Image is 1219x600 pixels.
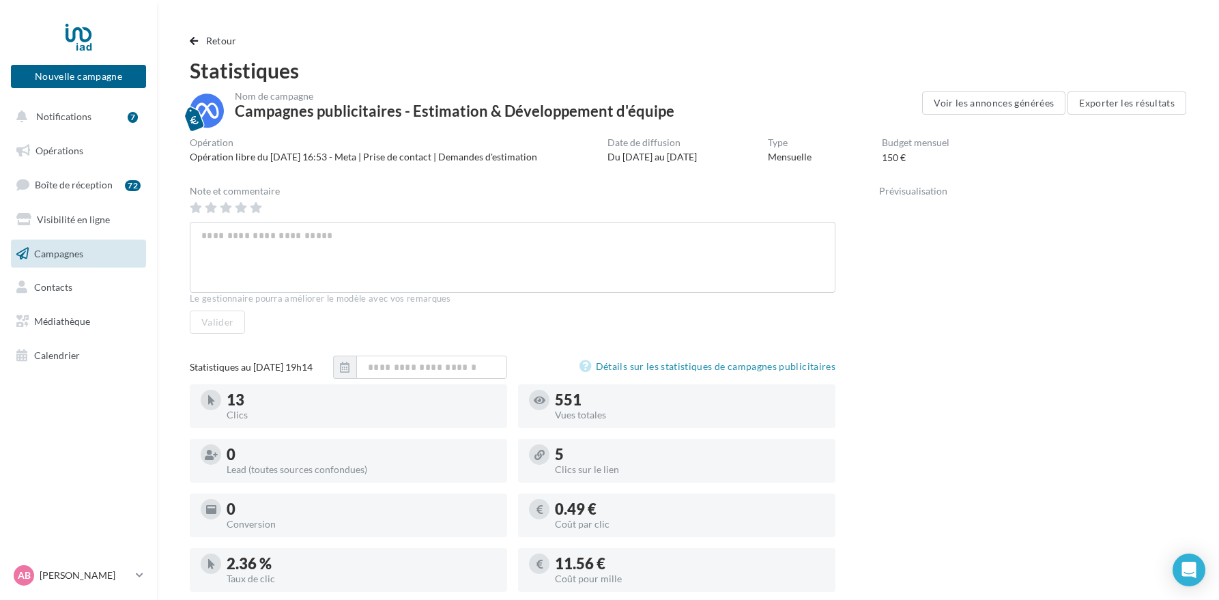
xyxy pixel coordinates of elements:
[34,349,80,361] span: Calendrier
[227,465,496,474] div: Lead (toutes sources confondues)
[8,307,149,336] a: Médiathèque
[235,91,674,101] div: Nom de campagne
[227,410,496,420] div: Clics
[11,65,146,88] button: Nouvelle campagne
[879,186,1186,196] div: Prévisualisation
[190,33,242,49] button: Retour
[235,104,674,119] div: Campagnes publicitaires - Estimation & Développement d'équipe
[190,186,835,196] div: Note et commentaire
[34,247,83,259] span: Campagnes
[8,240,149,268] a: Campagnes
[768,138,812,147] div: Type
[37,214,110,225] span: Visibilité en ligne
[555,465,824,474] div: Clics sur le lien
[227,447,496,462] div: 0
[40,569,130,582] p: [PERSON_NAME]
[190,138,537,147] div: Opération
[768,150,812,164] div: Mensuelle
[34,315,90,327] span: Médiathèque
[882,151,906,165] div: 150 €
[922,91,1065,115] button: Voir les annonces générées
[11,562,146,588] a: AB [PERSON_NAME]
[190,150,537,164] div: Opération libre du [DATE] 16:53 - Meta | Prise de contact | Demandes d'estimation
[34,281,72,293] span: Contacts
[8,170,149,199] a: Boîte de réception72
[125,180,141,191] div: 72
[227,574,496,584] div: Taux de clic
[206,35,237,46] span: Retour
[227,392,496,408] div: 13
[227,502,496,517] div: 0
[1067,91,1186,115] button: Exporter les résultats
[8,341,149,370] a: Calendrier
[555,574,824,584] div: Coût pour mille
[18,569,31,582] span: AB
[579,358,835,375] a: Détails sur les statistiques de campagnes publicitaires
[190,60,1186,81] div: Statistiques
[128,112,138,123] div: 7
[190,293,835,305] div: Le gestionnaire pourra améliorer le modèle avec vos remarques
[555,447,824,462] div: 5
[35,145,83,156] span: Opérations
[555,502,824,517] div: 0.49 €
[8,102,143,131] button: Notifications 7
[555,410,824,420] div: Vues totales
[8,205,149,234] a: Visibilité en ligne
[36,111,91,122] span: Notifications
[8,273,149,302] a: Contacts
[607,138,697,147] div: Date de diffusion
[35,179,113,190] span: Boîte de réception
[607,150,697,164] div: Du [DATE] au [DATE]
[882,138,949,147] div: Budget mensuel
[1173,554,1205,586] div: Open Intercom Messenger
[555,519,824,529] div: Coût par clic
[8,137,149,165] a: Opérations
[555,556,824,571] div: 11.56 €
[190,360,333,374] div: Statistiques au [DATE] 19h14
[555,392,824,408] div: 551
[190,311,245,334] button: Valider
[227,519,496,529] div: Conversion
[227,556,496,571] div: 2.36 %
